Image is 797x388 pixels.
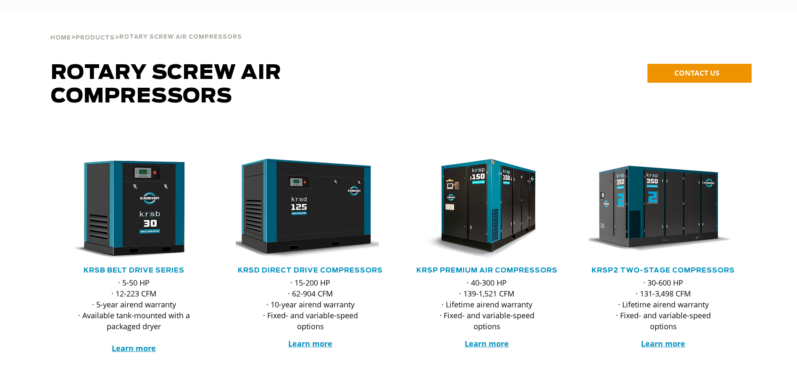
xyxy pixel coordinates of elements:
[589,159,738,260] div: krsp350
[76,35,115,41] span: Products
[288,338,332,349] a: Learn more
[84,267,184,274] a: KRSB Belt Drive Series
[647,64,752,83] a: CONTACT US
[59,159,209,260] div: krsb30
[429,277,545,332] p: · 40-300 HP · 139-1,521 CFM · Lifetime airend warranty · Fixed- and variable-speed options
[253,277,368,332] p: · 15-200 HP · 62-904 CFM · 10-year airend warranty · Fixed- and variable-speed options
[641,338,685,349] a: Learn more
[416,267,558,274] a: KRSP Premium Air Compressors
[53,159,203,260] img: krsb30
[605,277,721,332] p: · 30-600 HP · 131-3,498 CFM · Lifetime airend warranty · Fixed- and variable-speed options
[76,34,115,41] a: Products
[119,34,242,40] span: Rotary Screw Air Compressors
[236,159,385,260] div: krsd125
[50,35,71,41] span: Home
[112,343,156,353] a: Learn more
[76,277,192,354] p: · 5-50 HP · 12-223 CFM · 5-year airend warranty · Available tank-mounted with a packaged dryer
[465,338,509,349] a: Learn more
[229,159,379,260] img: krsd125
[582,159,732,260] img: krsp350
[51,63,281,107] span: Rotary Screw Air Compressors
[412,159,562,260] div: krsp150
[238,267,383,274] a: KRSD Direct Drive Compressors
[674,68,719,78] span: CONTACT US
[406,159,555,260] img: krsp150
[50,34,71,41] a: Home
[50,13,242,45] div: > >
[592,267,735,274] a: KRSP2 Two-Stage Compressors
